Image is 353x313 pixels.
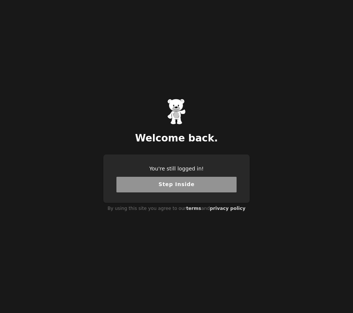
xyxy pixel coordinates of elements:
img: Gummy Bear [167,99,186,125]
button: Step Inside [116,177,237,192]
a: privacy policy [210,206,246,211]
a: Step Inside [116,181,237,187]
div: You're still logged in! [116,165,237,173]
h2: Welcome back. [103,132,250,144]
a: terms [186,206,201,211]
div: By using this site you agree to our and [103,203,250,215]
